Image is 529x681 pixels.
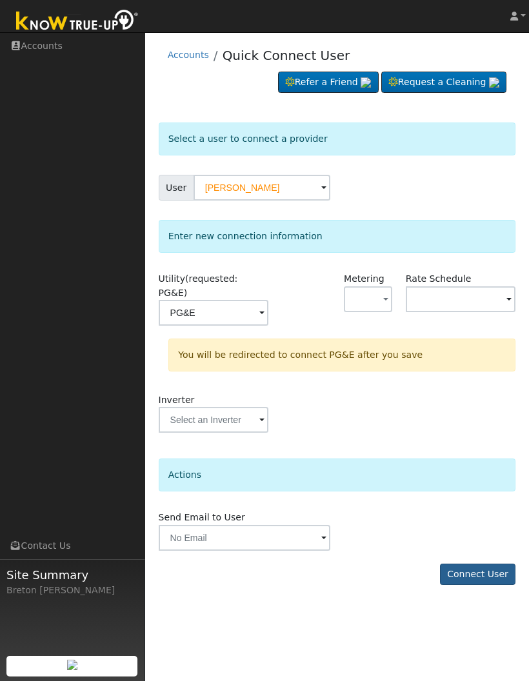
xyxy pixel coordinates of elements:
[159,220,516,253] div: Enter new connection information
[440,564,516,586] button: Connect User
[159,525,330,551] input: No Email
[159,459,516,491] div: Actions
[159,123,516,155] div: Select a user to connect a provider
[406,272,471,286] label: Rate Schedule
[67,660,77,670] img: retrieve
[159,273,238,297] span: (requested: PG&E)
[10,7,145,36] img: Know True-Up
[159,300,269,326] input: Select a Utility
[278,72,379,94] a: Refer a Friend
[361,77,371,88] img: retrieve
[194,175,330,201] input: Select a User
[168,339,515,371] div: You will be redirected to connect PG&E after you save
[223,48,350,63] a: Quick Connect User
[6,566,138,584] span: Site Summary
[381,72,506,94] a: Request a Cleaning
[159,175,194,201] span: User
[159,393,195,407] label: Inverter
[168,50,209,60] a: Accounts
[6,584,138,597] div: Breton [PERSON_NAME]
[159,511,245,524] label: Send Email to User
[159,407,269,433] input: Select an Inverter
[159,272,269,299] label: Utility
[489,77,499,88] img: retrieve
[344,272,384,286] label: Metering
